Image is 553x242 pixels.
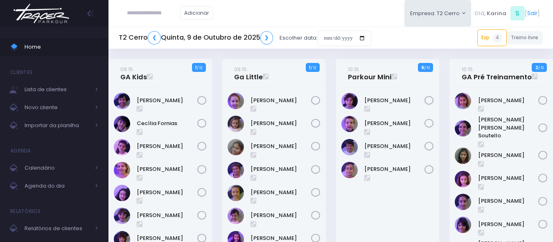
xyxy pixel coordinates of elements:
a: [PERSON_NAME] [364,142,425,150]
a: [PERSON_NAME] [478,96,539,105]
a: [PERSON_NAME] [137,142,197,150]
a: ❮ [148,31,161,45]
strong: 2 [535,64,538,71]
a: 10:15GA Pré Treinamento [462,65,532,81]
img: Luzia Rolfini Fernandes [455,194,471,210]
a: [PERSON_NAME] [PERSON_NAME] Soutello [478,116,539,140]
small: 09:15 [234,65,247,73]
a: [PERSON_NAME] [364,165,425,173]
strong: 1 [195,64,197,71]
img: Isabel Amado [228,162,244,178]
img: Malu Bernardes [455,217,471,233]
a: [PERSON_NAME] [251,119,311,128]
small: 10:15 [462,65,473,73]
img: Clara Guimaraes Kron [114,139,130,155]
strong: 6 [421,64,424,71]
span: Olá, [474,9,485,18]
a: Cecília Fornias [137,119,197,128]
a: [PERSON_NAME] [251,96,311,105]
img: Julia Merlino Donadell [228,208,244,224]
a: [PERSON_NAME] [251,188,311,197]
img: Julia de Campos Munhoz [455,148,471,164]
a: [PERSON_NAME] [137,211,197,220]
a: ❯ [260,31,273,45]
a: 10:15Parkour Mini [348,65,391,81]
div: [ ] [471,4,543,22]
small: / 12 [538,65,544,70]
img: Rafael Reis [341,162,358,178]
span: S [510,6,525,20]
a: [PERSON_NAME] [251,211,311,220]
img: Dante Passos [341,93,358,109]
img: Alice Oliveira Castro [455,93,471,109]
div: Escolher data: [119,29,371,47]
img: Luisa Tomchinsky Montezano [455,171,471,187]
a: Exp4 [477,29,507,46]
a: [PERSON_NAME] [478,197,539,205]
span: Novo cliente [25,102,90,113]
img: Guilherme Soares Naressi [341,116,358,132]
strong: 1 [309,64,311,71]
a: [PERSON_NAME] [137,96,197,105]
a: [PERSON_NAME] [478,151,539,159]
a: Adicionar [180,6,214,20]
a: [PERSON_NAME] [478,220,539,229]
img: Heloísa Amado [228,139,244,155]
a: [PERSON_NAME] [137,188,197,197]
span: Importar da planilha [25,120,90,131]
h5: T2 Cerro Quinta, 9 de Outubro de 2025 [119,31,273,45]
a: [PERSON_NAME] [251,142,311,150]
small: / 12 [311,65,316,70]
span: Agenda do dia [25,181,90,191]
img: Cecília Fornias Gomes [114,116,130,132]
h4: Agenda [10,143,31,159]
small: 09:15 [120,65,133,73]
small: / 12 [197,65,202,70]
a: 09:15Ga Little [234,65,263,81]
a: Treino livre [507,31,543,45]
img: Maria Clara Frateschi [114,208,130,224]
a: [PERSON_NAME] [251,165,311,173]
img: Catarina Andrade [228,116,244,132]
span: Calendário [25,163,90,173]
img: Ana Helena Soutello [455,120,471,137]
span: Karina [487,9,506,18]
span: Home [25,42,98,52]
h4: Clientes [10,64,32,81]
img: Beatriz Kikuchi [114,93,130,109]
small: 10:15 [348,65,359,73]
span: Lista de clientes [25,84,90,95]
a: [PERSON_NAME] [137,165,197,173]
a: [PERSON_NAME] [364,96,425,105]
a: 09:15GA Kids [120,65,147,81]
small: / 10 [424,65,430,70]
span: Relatórios de clientes [25,223,90,234]
img: Isabel Silveira Chulam [228,185,244,201]
img: Gabriela Libardi Galesi Bernardo [114,162,130,178]
a: [PERSON_NAME] [478,174,539,182]
h4: Relatórios [10,203,41,220]
a: Sair [527,9,537,18]
img: Isabela de Brito Moffa [114,185,130,201]
a: [PERSON_NAME] [364,119,425,128]
img: Antonieta Bonna Gobo N Silva [228,93,244,109]
img: Otto Guimarães Krön [341,139,358,155]
span: 4 [492,33,502,43]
